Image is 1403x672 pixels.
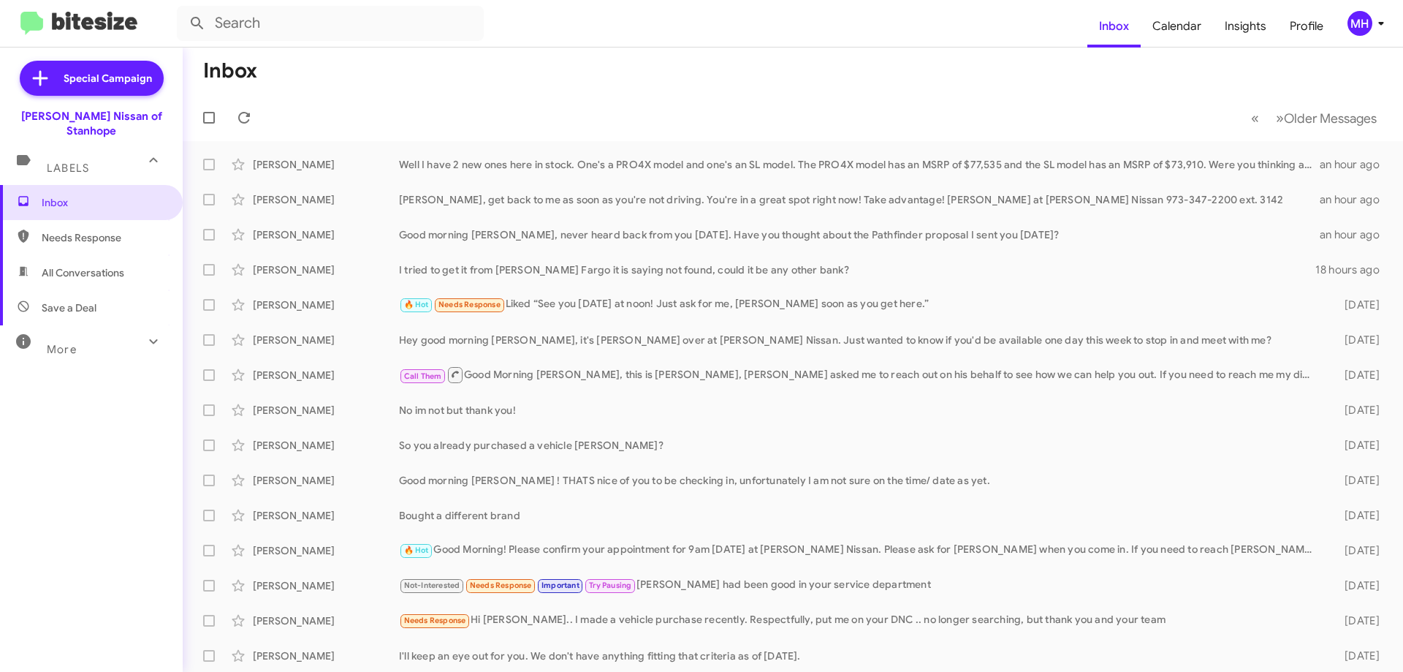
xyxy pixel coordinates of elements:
[399,508,1321,523] div: Bought a different brand
[1321,368,1391,382] div: [DATE]
[1267,103,1385,133] button: Next
[1315,263,1391,277] div: 18 hours ago
[253,614,399,628] div: [PERSON_NAME]
[399,366,1321,384] div: Good Morning [PERSON_NAME], this is [PERSON_NAME], [PERSON_NAME] asked me to reach out on his beh...
[404,545,429,555] span: 🔥 Hot
[42,230,166,245] span: Needs Response
[1335,11,1387,36] button: MH
[1276,109,1284,127] span: »
[1243,103,1385,133] nav: Page navigation example
[1347,11,1372,36] div: MH
[1321,614,1391,628] div: [DATE]
[1321,333,1391,347] div: [DATE]
[399,473,1321,488] div: Good morning [PERSON_NAME] ! THATS nice of you to be checking in, unfortunately I am not sure on ...
[1321,438,1391,453] div: [DATE]
[253,227,399,242] div: [PERSON_NAME]
[177,6,484,41] input: Search
[253,578,399,593] div: [PERSON_NAME]
[253,333,399,347] div: [PERSON_NAME]
[399,227,1320,242] div: Good morning [PERSON_NAME], never heard back from you [DATE]. Have you thought about the Pathfind...
[1278,5,1335,48] a: Profile
[253,649,399,663] div: [PERSON_NAME]
[399,263,1315,277] div: I tried to get it from [PERSON_NAME] Fargo it is saying not found, could it be any other bank?
[253,368,399,382] div: [PERSON_NAME]
[253,157,399,172] div: [PERSON_NAME]
[253,192,399,207] div: [PERSON_NAME]
[42,301,96,315] span: Save a Deal
[404,300,429,309] span: 🔥 Hot
[1321,508,1391,523] div: [DATE]
[399,296,1321,313] div: Liked “See you [DATE] at noon! Just ask for me, [PERSON_NAME] soon as you get here.”
[399,438,1321,453] div: So you already purchased a vehicle [PERSON_NAME]?
[1284,110,1377,127] span: Older Messages
[1320,192,1391,207] div: an hour ago
[399,403,1321,418] div: No im not but thank you!
[1141,5,1213,48] a: Calendar
[253,438,399,453] div: [PERSON_NAME]
[1321,578,1391,593] div: [DATE]
[399,649,1321,663] div: I'll keep an eye out for you. We don't have anything fitting that criteria as of [DATE].
[404,371,442,381] span: Call Them
[404,616,466,625] span: Needs Response
[1321,473,1391,488] div: [DATE]
[399,612,1321,629] div: Hi [PERSON_NAME].. I made a vehicle purchase recently. Respectfully, put me on your DNC .. no lon...
[399,333,1321,347] div: Hey good morning [PERSON_NAME], it's [PERSON_NAME] over at [PERSON_NAME] Nissan. Just wanted to k...
[20,61,164,96] a: Special Campaign
[253,263,399,277] div: [PERSON_NAME]
[1321,403,1391,418] div: [DATE]
[1321,649,1391,663] div: [DATE]
[253,508,399,523] div: [PERSON_NAME]
[64,71,152,86] span: Special Campaign
[1213,5,1278,48] a: Insights
[253,473,399,488] div: [PERSON_NAME]
[1242,103,1268,133] button: Previous
[1320,157,1391,172] div: an hour ago
[399,577,1321,594] div: [PERSON_NAME] had been good in your service department
[253,543,399,558] div: [PERSON_NAME]
[1251,109,1259,127] span: «
[470,581,532,590] span: Needs Response
[203,59,257,83] h1: Inbox
[399,542,1321,559] div: Good Morning! Please confirm your appointment for 9am [DATE] at [PERSON_NAME] Nissan. Please ask ...
[399,192,1320,207] div: [PERSON_NAME], get back to me as soon as you're not driving. You're in a great spot right now! Ta...
[541,581,579,590] span: Important
[253,298,399,312] div: [PERSON_NAME]
[589,581,631,590] span: Try Pausing
[399,157,1320,172] div: Well I have 2 new ones here in stock. One's a PRO4X model and one's an SL model. The PRO4X model ...
[42,195,166,210] span: Inbox
[1321,298,1391,312] div: [DATE]
[47,162,89,175] span: Labels
[438,300,501,309] span: Needs Response
[47,343,77,356] span: More
[1321,543,1391,558] div: [DATE]
[42,265,124,280] span: All Conversations
[404,581,460,590] span: Not-Interested
[253,403,399,418] div: [PERSON_NAME]
[1087,5,1141,48] a: Inbox
[1320,227,1391,242] div: an hour ago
